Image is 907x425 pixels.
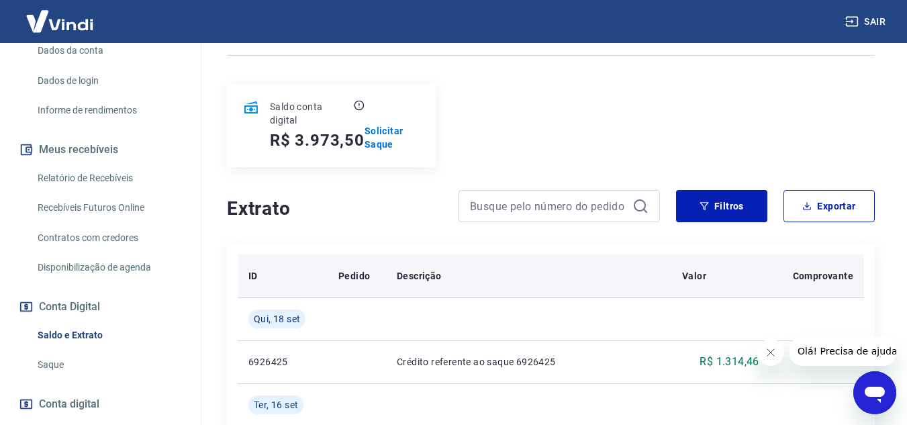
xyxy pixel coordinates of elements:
[32,224,185,252] a: Contratos com credores
[790,336,896,366] iframe: Mensagem da empresa
[8,9,113,20] span: Olá! Precisa de ajuda?
[270,130,365,151] h5: R$ 3.973,50
[32,67,185,95] a: Dados de login
[32,37,185,64] a: Dados da conta
[270,100,351,127] p: Saldo conta digital
[397,355,661,369] p: Crédito referente ao saque 6926425
[470,196,627,216] input: Busque pelo número do pedido
[32,254,185,281] a: Disponibilização de agenda
[338,269,370,283] p: Pedido
[853,371,896,414] iframe: Botão para abrir a janela de mensagens
[227,195,442,222] h4: Extrato
[32,194,185,222] a: Recebíveis Futuros Online
[16,135,185,164] button: Meus recebíveis
[783,190,875,222] button: Exportar
[843,9,891,34] button: Sair
[16,389,185,419] a: Conta digital
[248,355,317,369] p: 6926425
[397,269,442,283] p: Descrição
[365,124,420,151] a: Solicitar Saque
[16,292,185,322] button: Conta Digital
[757,339,784,366] iframe: Fechar mensagem
[700,354,759,370] p: R$ 1.314,46
[248,269,258,283] p: ID
[682,269,706,283] p: Valor
[16,1,103,42] img: Vindi
[254,312,300,326] span: Qui, 18 set
[32,97,185,124] a: Informe de rendimentos
[32,164,185,192] a: Relatório de Recebíveis
[32,351,185,379] a: Saque
[39,395,99,414] span: Conta digital
[793,269,853,283] p: Comprovante
[254,398,298,412] span: Ter, 16 set
[676,190,767,222] button: Filtros
[32,322,185,349] a: Saldo e Extrato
